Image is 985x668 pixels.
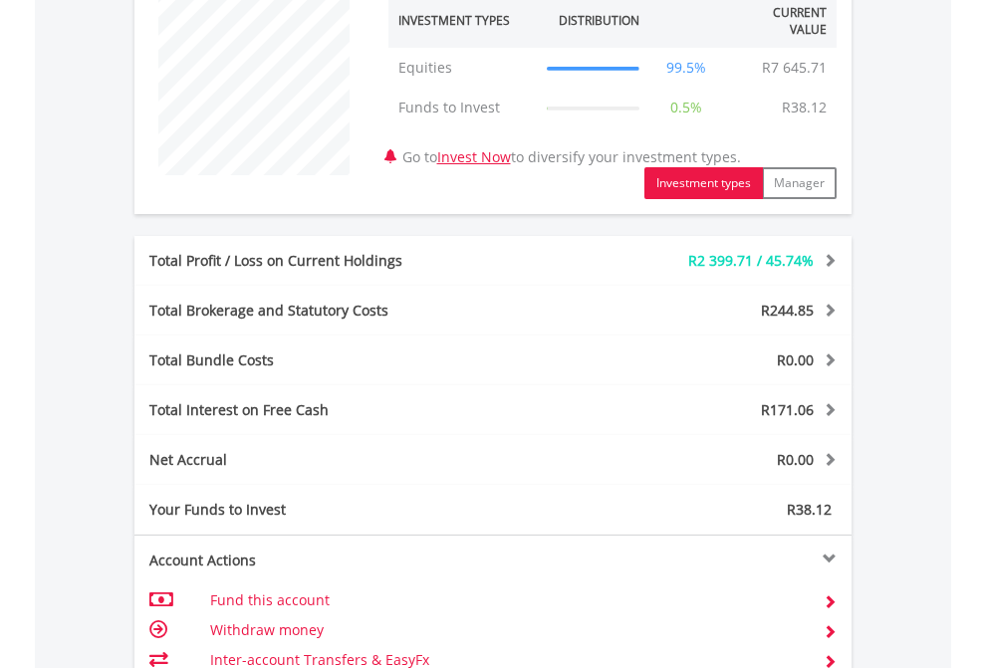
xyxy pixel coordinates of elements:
button: Investment types [644,167,763,199]
button: Manager [762,167,837,199]
span: R0.00 [777,450,814,469]
td: R7 645.71 [752,48,837,88]
td: R38.12 [772,88,837,127]
div: Total Brokerage and Statutory Costs [134,301,553,321]
a: Invest Now [437,147,511,166]
div: Your Funds to Invest [134,500,493,520]
div: Total Bundle Costs [134,350,553,370]
td: Funds to Invest [388,88,538,127]
div: Distribution [559,12,639,29]
td: 0.5% [649,88,724,127]
span: R0.00 [777,350,814,369]
span: R38.12 [787,500,832,519]
div: Net Accrual [134,450,553,470]
span: R2 399.71 / 45.74% [688,251,814,270]
span: R244.85 [761,301,814,320]
div: Total Profit / Loss on Current Holdings [134,251,553,271]
span: R171.06 [761,400,814,419]
td: Withdraw money [210,615,799,645]
td: Fund this account [210,585,799,615]
td: 99.5% [649,48,724,88]
div: Total Interest on Free Cash [134,400,553,420]
td: Equities [388,48,538,88]
div: Account Actions [134,551,493,570]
